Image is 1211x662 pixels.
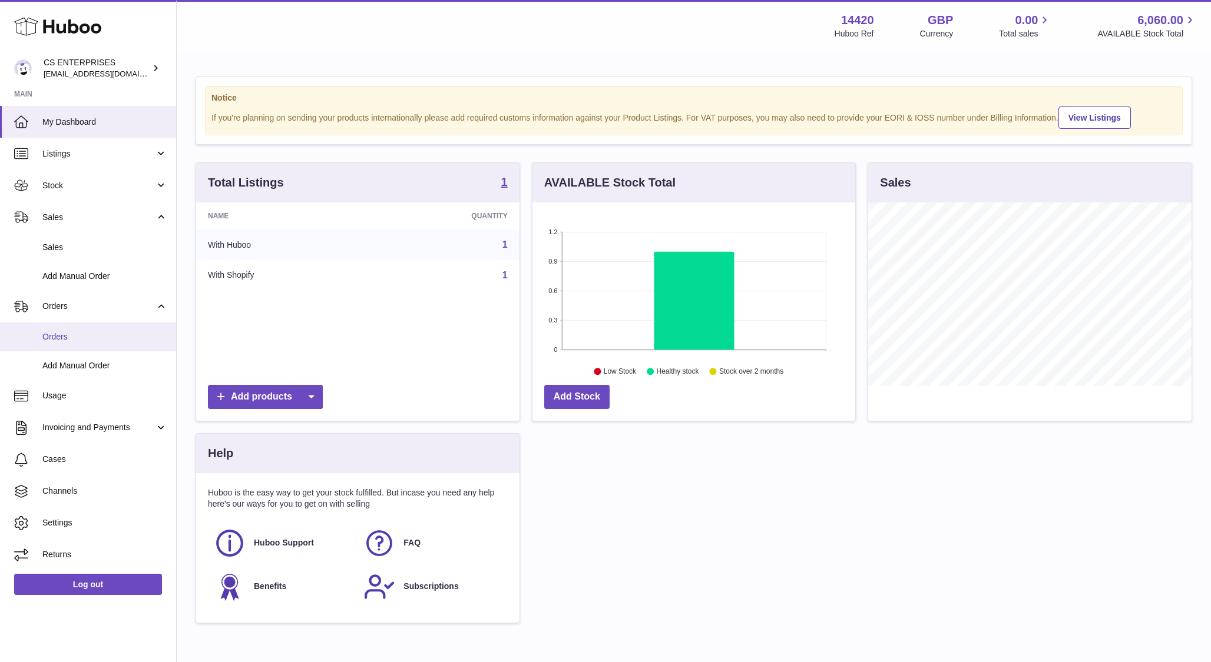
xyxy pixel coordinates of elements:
span: Benefits [254,581,286,592]
a: 1 [502,239,508,250]
text: Healthy stock [656,368,699,376]
h3: AVAILABLE Stock Total [544,175,676,191]
text: 1.2 [548,228,557,235]
img: csenterprisesholding@gmail.com [14,59,32,77]
h3: Help [208,445,233,461]
span: Subscriptions [403,581,458,592]
a: Huboo Support [214,527,352,559]
a: Add products [208,385,323,409]
td: With Shopify [196,260,370,291]
a: FAQ [363,527,501,559]
a: 0.00 Total sales [999,12,1051,39]
span: Add Manual Order [42,360,167,371]
strong: 14420 [841,12,874,28]
span: Orders [42,331,167,342]
text: 0 [554,346,557,353]
text: Low Stock [604,368,637,376]
h3: Total Listings [208,175,284,191]
span: [EMAIL_ADDRESS][DOMAIN_NAME] [44,69,173,78]
h3: Sales [880,175,911,191]
span: Sales [42,242,167,253]
span: Settings [42,517,167,528]
span: Returns [42,549,167,560]
text: Stock over 2 months [719,368,783,376]
span: 0.00 [1015,12,1038,28]
a: Log out [14,574,162,595]
span: Usage [42,390,167,401]
span: 6,060.00 [1137,12,1183,28]
p: Huboo is the easy way to get your stock fulfilled. But incase you need any help here's our ways f... [208,487,508,510]
span: Cases [42,454,167,465]
span: Orders [42,301,155,312]
strong: Notice [211,92,1176,104]
text: 0.9 [548,258,557,265]
td: With Huboo [196,229,370,260]
span: Stock [42,180,155,191]
span: FAQ [403,537,421,548]
strong: GBP [928,12,953,28]
text: 0.6 [548,287,557,294]
span: My Dashboard [42,117,167,128]
span: Total sales [999,28,1051,39]
span: Channels [42,485,167,497]
span: Sales [42,212,155,223]
a: 6,060.00 AVAILABLE Stock Total [1097,12,1197,39]
span: Listings [42,148,155,159]
span: Invoicing and Payments [42,422,155,433]
div: If you're planning on sending your products internationally please add required customs informati... [211,105,1176,129]
a: View Listings [1058,107,1131,129]
a: 1 [501,176,508,190]
div: Currency [920,28,954,39]
span: Add Manual Order [42,271,167,282]
a: 1 [502,270,508,280]
th: Name [196,202,370,229]
div: CS ENTERPRISES [44,57,150,79]
text: 0.3 [548,317,557,324]
span: Huboo Support [254,537,314,548]
a: Subscriptions [363,571,501,603]
strong: 1 [501,176,508,188]
th: Quantity [370,202,520,229]
div: Huboo Ref [835,28,874,39]
span: AVAILABLE Stock Total [1097,28,1197,39]
a: Add Stock [544,385,610,409]
a: Benefits [214,571,352,603]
